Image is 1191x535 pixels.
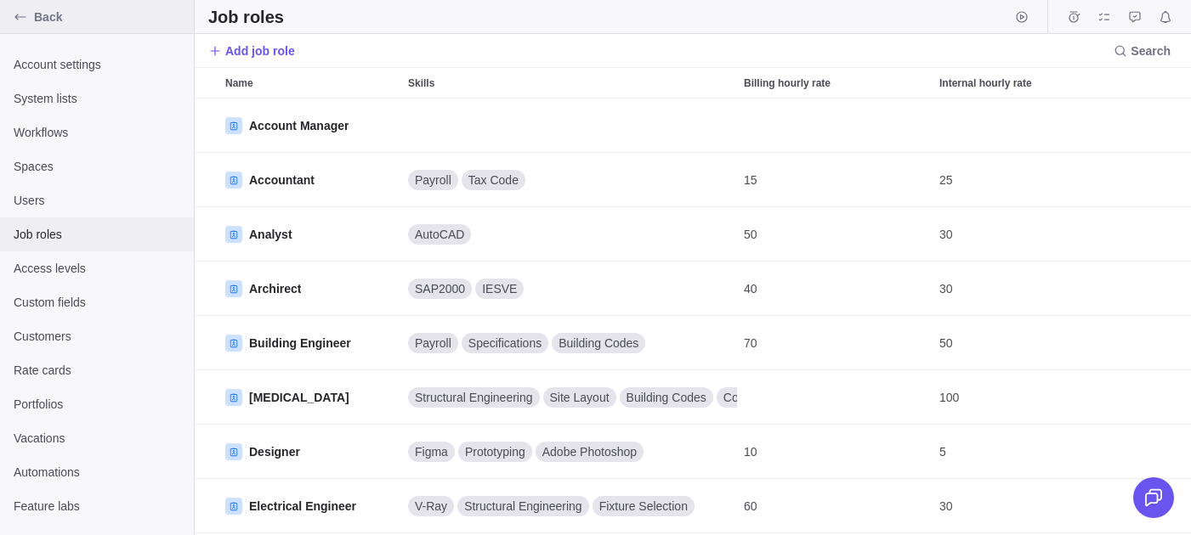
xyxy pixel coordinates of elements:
div: 5 [933,425,1128,478]
span: Workflows [14,124,180,141]
div: Internal hourly rate [933,316,1128,370]
span: Add job role [225,42,295,59]
span: 10 [744,443,757,460]
a: My assignments [1092,13,1116,26]
span: Figma [415,443,448,460]
div: Name [218,262,401,316]
div: 50 [737,207,933,261]
span: Job roles [14,226,180,243]
span: Vacations [14,430,180,447]
span: Adobe Photoshop [542,443,637,460]
a: Approval requests [1123,13,1147,26]
span: Control Systems [723,389,811,406]
span: Feature labs [14,498,180,515]
div: V-Ray, Structural Engineering, Fixture Selection [401,479,737,532]
span: Construction Worker [249,389,349,406]
div: Skills [401,316,737,370]
span: 5 [939,443,946,460]
div: Billing hourly rate [737,425,933,479]
span: Automations [14,464,180,481]
div: Skills [401,370,737,425]
div: 25 [933,153,1128,206]
div: SAP2000, IESVE [401,262,737,315]
div: Name [218,316,401,370]
span: 50 [939,335,953,352]
div: Billing hourly rate [737,316,933,370]
span: 30 [939,280,953,297]
span: Access levels [14,260,180,277]
span: Payroll [415,172,451,189]
div: Name [218,370,401,425]
span: Start timer [1010,5,1034,29]
span: 30 [939,498,953,515]
div: Figma, Prototyping, Adobe Photoshop [401,425,737,478]
span: Skills [408,75,434,92]
div: 60 [737,479,933,532]
div: Skills [401,425,737,479]
div: 40 [737,262,933,315]
div: Internal hourly rate [933,68,1128,98]
div: Skills [401,99,737,153]
span: Building Codes [559,335,638,352]
div: Billing hourly rate [737,153,933,207]
span: V-Ray [415,498,447,515]
span: Spaces [14,158,180,175]
span: Time logs [1062,5,1086,29]
div: Internal hourly rate [933,479,1128,533]
div: grid [195,99,1191,535]
div: 10 [737,425,933,478]
div: Name [218,207,401,262]
span: Prototyping [465,443,525,460]
span: Accountant [249,172,315,189]
div: AutoCAD [401,207,737,261]
div: 50 [933,316,1128,369]
span: Approval requests [1123,5,1147,29]
span: Building Engineer [249,335,351,352]
span: SAP2000 [415,280,465,297]
div: Internal hourly rate [933,370,1128,425]
span: 30 [939,226,953,243]
span: 70 [744,335,757,352]
span: 60 [744,498,757,515]
a: Time logs [1062,13,1086,26]
span: My assignments [1092,5,1116,29]
div: Structural Engineering, Site Layout, Building Codes, Control Systems [401,370,737,424]
div: 15 [737,153,933,206]
div: 30 [933,262,1128,315]
div: Skills [401,262,737,316]
div: Name [218,479,401,533]
span: Internal hourly rate [939,75,1032,92]
div: Name [218,153,401,207]
span: Search [1131,42,1171,59]
span: 50 [744,226,757,243]
span: 15 [744,172,757,189]
span: Billing hourly rate [744,75,831,92]
span: Site Layout [550,389,610,406]
span: Designer [249,443,300,460]
h2: Job roles [208,5,284,29]
span: Analyst [249,226,292,243]
div: Payroll, Tax Code [401,153,737,206]
div: Internal hourly rate [933,262,1128,316]
span: Back [34,8,187,25]
span: Building Codes [627,389,706,406]
div: Name [218,68,401,98]
div: Payroll, Specifications, Building Codes [401,316,737,369]
div: Billing hourly rate [737,68,933,98]
div: Billing hourly rate [737,479,933,533]
div: 100 [933,370,1128,424]
span: Custom fields [14,294,180,311]
div: Internal hourly rate [933,153,1128,207]
div: 30 [933,479,1128,532]
span: Notifications [1154,5,1177,29]
span: Fixture Selection [599,498,688,515]
span: 25 [939,172,953,189]
span: Structural Engineering [415,389,533,406]
span: Electrical Engineer [249,498,356,515]
div: Skills [401,479,737,533]
span: Payroll [415,335,451,352]
span: Account settings [14,56,180,73]
span: Rate cards [14,362,180,379]
div: 70 [737,316,933,369]
span: Search [1107,39,1177,63]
